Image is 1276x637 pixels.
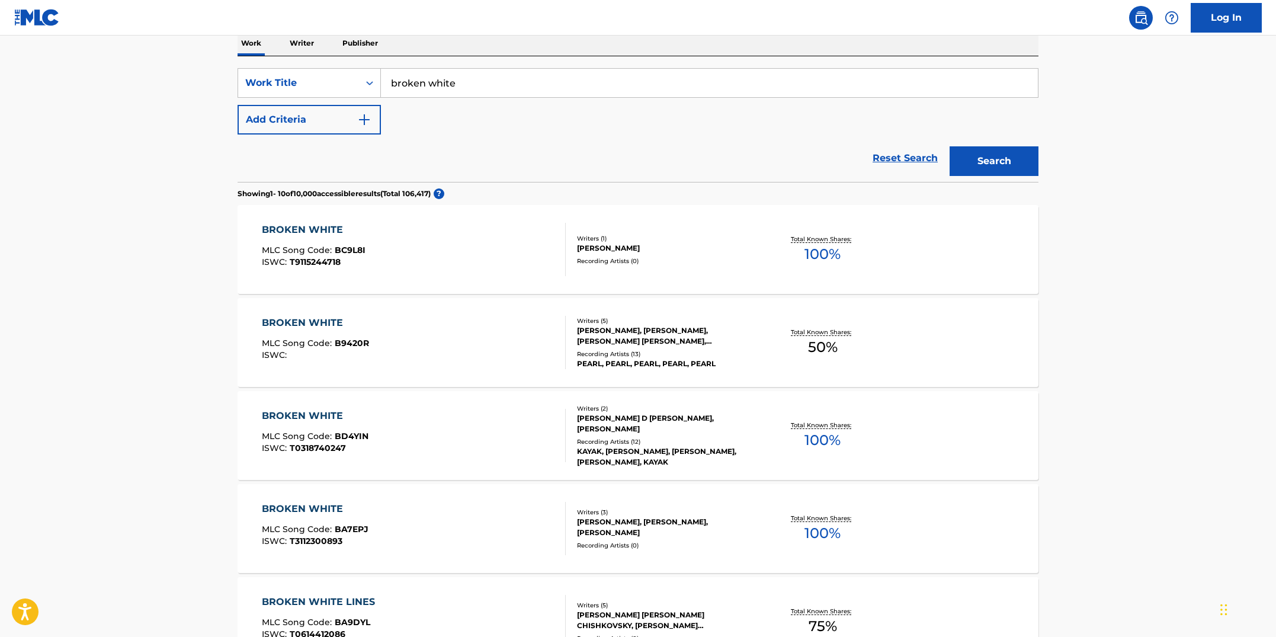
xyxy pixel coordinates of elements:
a: BROKEN WHITEMLC Song Code:B9420RISWC:Writers (5)[PERSON_NAME], [PERSON_NAME], [PERSON_NAME] [PERS... [238,298,1038,387]
p: Total Known Shares: [791,421,854,430]
span: ISWC : [262,257,290,267]
div: Writers ( 3 ) [577,508,756,517]
div: BROKEN WHITE [262,409,368,423]
a: Log In [1191,3,1262,33]
div: KAYAK, [PERSON_NAME], [PERSON_NAME], [PERSON_NAME], KAYAK [577,446,756,468]
a: BROKEN WHITEMLC Song Code:BC9L8IISWC:T9115244718Writers (1)[PERSON_NAME]Recording Artists (0)Tota... [238,205,1038,294]
span: T0318740247 [290,443,346,453]
div: BROKEN WHITE [262,502,368,516]
a: BROKEN WHITEMLC Song Code:BA7EPJISWC:T3112300893Writers (3)[PERSON_NAME], [PERSON_NAME], [PERSON_... [238,484,1038,573]
span: ISWC : [262,443,290,453]
div: BROKEN WHITE [262,316,369,330]
div: Writers ( 2 ) [577,404,756,413]
span: MLC Song Code : [262,245,335,255]
img: 9d2ae6d4665cec9f34b9.svg [357,113,371,127]
span: BA7EPJ [335,524,368,534]
div: [PERSON_NAME] D [PERSON_NAME], [PERSON_NAME] [577,413,756,434]
div: Recording Artists ( 12 ) [577,437,756,446]
span: BD4YIN [335,431,368,441]
iframe: Chat Widget [1217,580,1276,637]
span: ISWC : [262,350,290,360]
span: 100 % [804,244,841,265]
a: Reset Search [867,145,944,171]
span: MLC Song Code : [262,524,335,534]
span: MLC Song Code : [262,617,335,628]
span: T9115244718 [290,257,341,267]
span: B9420R [335,338,369,348]
p: Total Known Shares: [791,235,854,244]
p: Total Known Shares: [791,328,854,337]
a: BROKEN WHITEMLC Song Code:BD4YINISWC:T0318740247Writers (2)[PERSON_NAME] D [PERSON_NAME], [PERSON... [238,391,1038,480]
div: Recording Artists ( 0 ) [577,541,756,550]
p: Publisher [339,31,381,56]
img: MLC Logo [14,9,60,26]
div: Help [1160,6,1184,30]
img: help [1165,11,1179,25]
p: Total Known Shares: [791,514,854,523]
button: Search [950,146,1038,176]
div: [PERSON_NAME] [PERSON_NAME] CHISHKOVSKY, [PERSON_NAME] [PERSON_NAME], LACHLAN [PERSON_NAME], [PER... [577,610,756,631]
p: Writer [286,31,318,56]
span: ISWC : [262,536,290,546]
p: Total Known Shares: [791,607,854,616]
img: search [1134,11,1148,25]
span: MLC Song Code : [262,431,335,441]
span: BC9L8I [335,245,366,255]
div: BROKEN WHITE LINES [262,595,381,609]
span: 100 % [804,523,841,544]
span: ? [434,188,444,199]
form: Search Form [238,68,1038,182]
div: Recording Artists ( 13 ) [577,350,756,358]
div: Writers ( 1 ) [577,234,756,243]
span: T3112300893 [290,536,342,546]
div: Recording Artists ( 0 ) [577,257,756,265]
div: Drag [1220,592,1227,628]
button: Add Criteria [238,105,381,135]
a: Public Search [1129,6,1153,30]
span: MLC Song Code : [262,338,335,348]
div: Writers ( 5 ) [577,316,756,325]
div: Writers ( 5 ) [577,601,756,610]
span: 75 % [809,616,837,637]
p: Showing 1 - 10 of 10,000 accessible results (Total 106,417 ) [238,188,431,199]
div: [PERSON_NAME] [577,243,756,254]
div: PEARL, PEARL, PEARL, PEARL, PEARL [577,358,756,369]
span: 50 % [808,337,838,358]
div: [PERSON_NAME], [PERSON_NAME], [PERSON_NAME] [PERSON_NAME], [PERSON_NAME], [PERSON_NAME] [577,325,756,347]
div: [PERSON_NAME], [PERSON_NAME], [PERSON_NAME] [577,517,756,538]
div: BROKEN WHITE [262,223,366,237]
p: Work [238,31,265,56]
div: Work Title [245,76,352,90]
span: BA9DYL [335,617,370,628]
span: 100 % [804,430,841,451]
